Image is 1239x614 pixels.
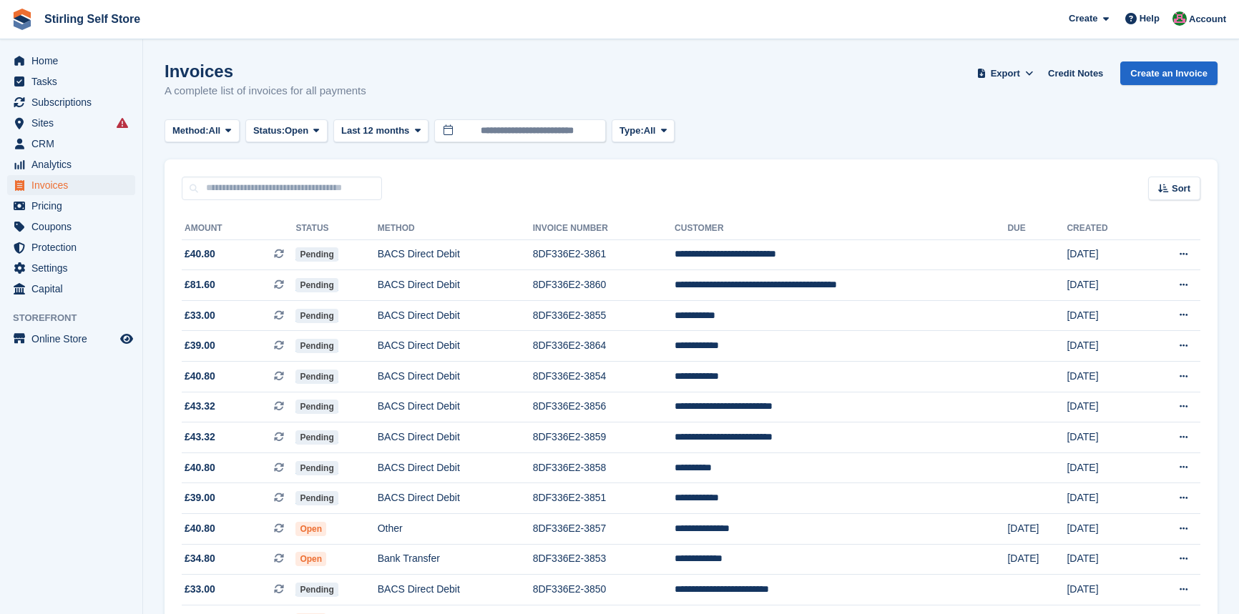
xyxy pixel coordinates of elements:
[285,124,308,138] span: Open
[7,196,135,216] a: menu
[378,239,533,270] td: BACS Direct Debit
[1172,11,1187,26] img: Lucy
[1067,362,1144,392] td: [DATE]
[533,300,675,331] td: 8DF336E2-3855
[31,196,117,216] span: Pricing
[11,9,33,30] img: stora-icon-8386f47178a22dfd0bd8f6a31ec36ba5ce8667c1dd55bd0f319d3a0aa187defe.svg
[7,175,135,195] a: menu
[165,61,366,81] h1: Invoices
[1067,483,1144,514] td: [DATE]
[172,124,209,138] span: Method:
[1007,544,1067,575] td: [DATE]
[165,83,366,99] p: A complete list of invoices for all payments
[7,258,135,278] a: menu
[295,522,326,536] span: Open
[619,124,644,138] span: Type:
[341,124,409,138] span: Last 12 months
[31,217,117,237] span: Coupons
[295,278,338,292] span: Pending
[165,119,240,143] button: Method: All
[295,370,338,384] span: Pending
[533,239,675,270] td: 8DF336E2-3861
[182,217,295,240] th: Amount
[185,369,215,384] span: £40.80
[7,217,135,237] a: menu
[1067,331,1144,362] td: [DATE]
[378,483,533,514] td: BACS Direct Debit
[31,51,117,71] span: Home
[118,330,135,347] a: Preview store
[7,134,135,154] a: menu
[295,430,338,445] span: Pending
[533,422,675,453] td: 8DF336E2-3859
[378,392,533,422] td: BACS Direct Debit
[378,575,533,605] td: BACS Direct Debit
[378,217,533,240] th: Method
[7,92,135,112] a: menu
[378,270,533,301] td: BACS Direct Debit
[1069,11,1097,26] span: Create
[31,237,117,257] span: Protection
[31,279,117,299] span: Capital
[31,154,117,174] span: Analytics
[378,514,533,545] td: Other
[1120,61,1218,85] a: Create an Invoice
[185,551,215,566] span: £34.80
[295,217,377,240] th: Status
[295,339,338,353] span: Pending
[378,362,533,392] td: BACS Direct Debit
[185,338,215,353] span: £39.00
[1067,544,1144,575] td: [DATE]
[185,582,215,597] span: £33.00
[378,422,533,453] td: BACS Direct Debit
[644,124,656,138] span: All
[7,279,135,299] a: menu
[612,119,675,143] button: Type: All
[1042,61,1109,85] a: Credit Notes
[185,460,215,475] span: £40.80
[1067,239,1144,270] td: [DATE]
[185,399,215,414] span: £43.32
[533,392,675,422] td: 8DF336E2-3856
[378,452,533,483] td: BACS Direct Debit
[533,483,675,514] td: 8DF336E2-3851
[185,247,215,262] span: £40.80
[533,331,675,362] td: 8DF336E2-3864
[39,7,146,31] a: Stirling Self Store
[974,61,1037,85] button: Export
[185,521,215,536] span: £40.80
[253,124,285,138] span: Status:
[1067,514,1144,545] td: [DATE]
[245,119,328,143] button: Status: Open
[295,583,338,597] span: Pending
[378,544,533,575] td: Bank Transfer
[185,308,215,323] span: £33.00
[1067,270,1144,301] td: [DATE]
[295,552,326,566] span: Open
[185,430,215,445] span: £43.32
[295,247,338,262] span: Pending
[7,329,135,349] a: menu
[1007,217,1067,240] th: Due
[7,237,135,257] a: menu
[295,461,338,475] span: Pending
[533,362,675,392] td: 8DF336E2-3854
[675,217,1007,240] th: Customer
[1067,392,1144,422] td: [DATE]
[991,66,1020,81] span: Export
[117,117,128,129] i: Smart entry sync failures have occurred
[31,71,117,91] span: Tasks
[533,575,675,605] td: 8DF336E2-3850
[533,452,675,483] td: 8DF336E2-3858
[7,154,135,174] a: menu
[1172,182,1190,196] span: Sort
[1140,11,1160,26] span: Help
[378,300,533,331] td: BACS Direct Debit
[31,92,117,112] span: Subscriptions
[1189,12,1226,26] span: Account
[1067,575,1144,605] td: [DATE]
[185,490,215,505] span: £39.00
[295,309,338,323] span: Pending
[533,270,675,301] td: 8DF336E2-3860
[13,311,142,325] span: Storefront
